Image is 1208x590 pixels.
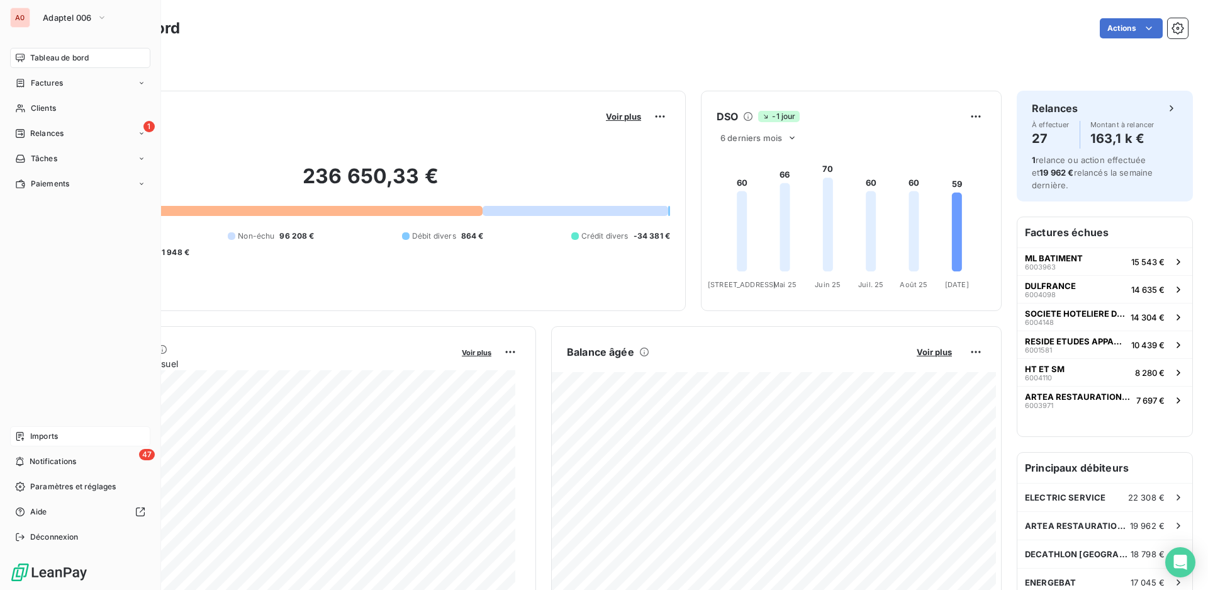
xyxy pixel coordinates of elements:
[158,247,189,258] span: -1 948 €
[1025,309,1126,319] span: SOCIETE HOTELIERE DU PAYS
[1025,364,1065,374] span: HT ET SM
[1025,319,1054,326] span: 6004148
[1100,18,1163,38] button: Actions
[1025,549,1131,559] span: DECATHLON [GEOGRAPHIC_DATA]
[567,344,634,360] h6: Balance âgée
[30,506,47,518] span: Aide
[773,280,797,289] tspan: Mai 25
[1025,402,1053,409] span: 6003971
[1025,374,1052,382] span: 6004110
[238,230,274,242] span: Non-échu
[945,280,969,289] tspan: [DATE]
[31,153,57,164] span: Tâches
[1025,281,1076,291] span: DULFRANCE
[31,77,63,89] span: Factures
[279,230,314,242] span: 96 208 €
[606,111,641,122] span: Voir plus
[1017,331,1192,358] button: RESIDE ETUDES APPARTHOTEL600158110 439 €
[30,431,58,442] span: Imports
[602,111,645,122] button: Voir plus
[30,456,76,467] span: Notifications
[30,531,79,543] span: Déconnexion
[1032,128,1070,149] h4: 27
[461,230,484,242] span: 864 €
[1025,521,1130,531] span: ARTEA RESTAURATION ( PUREPLACES)
[1025,392,1131,402] span: ARTEA RESTAURATION ( PUREPLACES)
[1032,155,1036,165] span: 1
[30,52,89,64] span: Tableau de bord
[708,280,776,289] tspan: [STREET_ADDRESS]
[1032,121,1070,128] span: À effectuer
[412,230,456,242] span: Débit divers
[1130,521,1165,531] span: 19 962 €
[1017,358,1192,386] button: HT ET SM60041108 280 €
[30,481,116,492] span: Paramètres et réglages
[1025,336,1126,346] span: RESIDE ETUDES APPARTHOTEL
[71,164,670,201] h2: 236 650,33 €
[1017,275,1192,303] button: DULFRANCE600409814 635 €
[1017,303,1192,331] button: SOCIETE HOTELIERE DU PAYS600414814 304 €
[1131,549,1165,559] span: 18 798 €
[717,109,738,124] h6: DSO
[1025,263,1056,271] span: 6003963
[71,357,453,370] span: Chiffre d'affaires mensuel
[1017,453,1192,483] h6: Principaux débiteurs
[1025,291,1056,298] span: 6004098
[1025,253,1083,263] span: ML BATIMENT
[1165,547,1195,577] div: Open Intercom Messenger
[1025,577,1076,587] span: ENERGEBAT
[30,128,64,139] span: Relances
[1017,217,1192,247] h6: Factures échues
[458,346,495,358] button: Voir plus
[900,280,927,289] tspan: Août 25
[1131,285,1165,295] span: 14 635 €
[1131,257,1165,267] span: 15 543 €
[581,230,629,242] span: Crédit divers
[1131,312,1165,322] span: 14 304 €
[1131,340,1165,350] span: 10 439 €
[1032,101,1078,116] h6: Relances
[1017,386,1192,414] button: ARTEA RESTAURATION ( PUREPLACES)60039717 697 €
[1025,346,1052,354] span: 6001581
[143,121,155,132] span: 1
[1136,395,1165,406] span: 7 697 €
[634,230,670,242] span: -34 381 €
[758,111,799,122] span: -1 jour
[1128,492,1165,502] span: 22 308 €
[917,347,952,357] span: Voir plus
[10,502,150,522] a: Aide
[720,133,782,143] span: 6 derniers mois
[31,178,69,190] span: Paiements
[858,280,883,289] tspan: Juil. 25
[1090,128,1155,149] h4: 163,1 k €
[1039,167,1073,178] span: 19 962 €
[1131,577,1165,587] span: 17 045 €
[10,562,88,582] img: Logo LeanPay
[31,103,56,114] span: Clients
[462,348,491,357] span: Voir plus
[139,449,155,460] span: 47
[1090,121,1155,128] span: Montant à relancer
[43,13,92,23] span: Adaptel 006
[10,8,30,28] div: A0
[815,280,841,289] tspan: Juin 25
[1135,368,1165,378] span: 8 280 €
[1032,155,1153,190] span: relance ou action effectuée et relancés la semaine dernière.
[1017,247,1192,275] button: ML BATIMENT600396315 543 €
[1025,492,1105,502] span: ELECTRIC SERVICE
[913,346,956,358] button: Voir plus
